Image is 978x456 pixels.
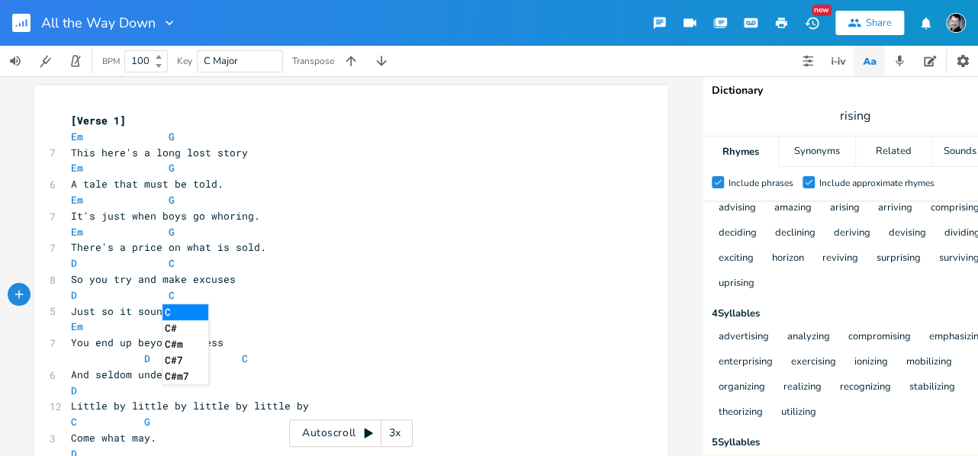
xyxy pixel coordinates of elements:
button: declining [775,227,816,240]
span: [Verse 1] [71,114,126,127]
div: Rhymes [703,136,778,167]
span: There's a price on what is sold. [71,240,266,254]
span: And seldom understood [71,368,199,381]
button: deriving [834,227,870,240]
div: New [812,5,832,16]
span: C [169,288,175,302]
button: surprising [877,252,921,265]
span: G [169,193,175,207]
span: All the Way Down [41,16,156,30]
span: G [169,225,175,239]
div: BPM [102,57,120,66]
span: Come what may. [71,431,156,445]
div: Autoscroll [289,419,413,447]
div: Key [177,56,192,66]
div: Synonyms [779,136,854,167]
button: analyzing [787,331,830,344]
button: recognizing [840,381,891,394]
button: mobilizing [906,356,952,369]
li: C# [162,320,208,336]
span: Em [71,161,83,175]
div: 3x [381,419,409,447]
span: C [71,415,77,429]
span: G [144,415,150,429]
li: C#m [162,336,208,352]
span: Little by little by little by little by [71,399,309,413]
button: Share [835,11,904,35]
span: rising [840,108,870,125]
span: C [242,352,248,365]
button: organizing [719,381,765,394]
span: G [169,161,175,175]
button: devising [889,227,926,240]
span: You end up beyond useless [71,336,224,349]
div: Include approximate rhymes [819,178,935,188]
button: reviving [822,252,858,265]
span: So you try and make excuses [71,272,236,286]
button: deciding [719,227,757,240]
span: A tale that must be told. [71,177,224,191]
span: C Major [204,54,238,68]
button: horizon [772,252,804,265]
button: advertising [719,331,769,344]
span: Em [71,320,83,333]
span: It's just when boys go whoring. [71,209,260,223]
button: exciting [719,252,754,265]
button: advising [719,202,756,215]
span: D [144,352,150,365]
button: arising [830,202,860,215]
button: theorizing [719,406,763,419]
div: Transpose [292,56,334,66]
div: Share [866,16,892,30]
span: D [71,384,77,397]
button: arriving [878,202,912,215]
span: D [71,256,77,270]
span: D [71,288,77,302]
li: C#7 [162,352,208,368]
button: New [796,9,827,37]
button: stabilizing [909,381,955,394]
button: uprising [719,278,754,291]
span: C [169,256,175,270]
button: enterprising [719,356,773,369]
div: Include phrases [729,178,793,188]
span: G [169,130,175,143]
button: amazing [774,202,812,215]
span: Em [71,130,83,143]
button: compromising [848,331,911,344]
span: Em [71,225,83,239]
button: realizing [783,381,822,394]
li: C [162,304,208,320]
button: ionizing [854,356,888,369]
button: utilizing [781,406,816,419]
li: C#m7 [162,368,208,384]
span: Em [71,193,83,207]
button: exercising [791,356,836,369]
div: Related [856,136,931,167]
span: This here's a long lost story [71,146,248,159]
span: Just so it sounds good [71,304,205,318]
img: Timothy James [946,13,966,33]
